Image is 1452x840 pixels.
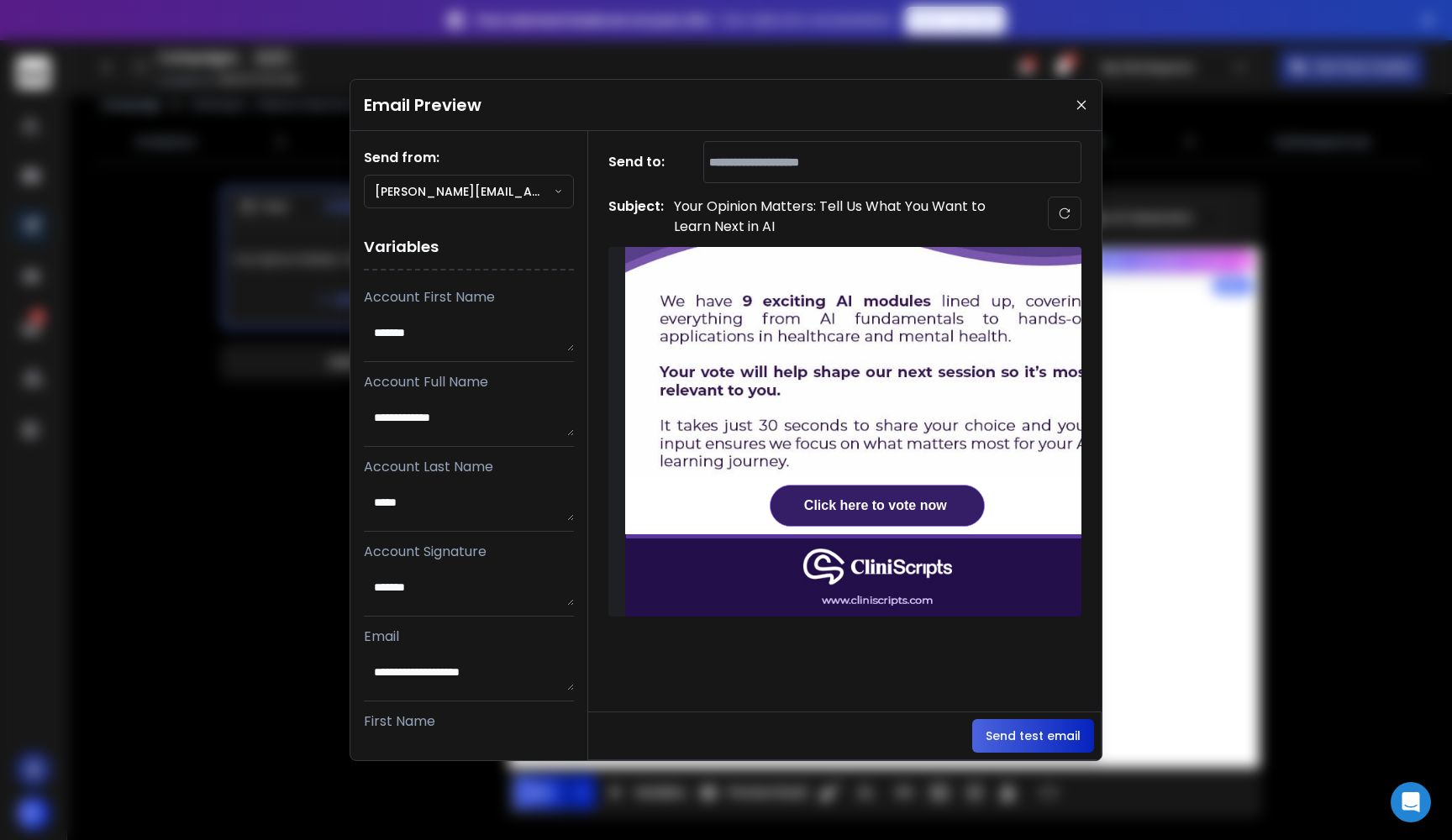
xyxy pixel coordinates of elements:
p: Account Full Name [364,372,574,392]
h1: Email Preview [364,93,481,117]
div: Open Intercom Messenger [1391,782,1431,822]
p: Your Opinion Matters: Tell Us What You Want to Learn Next in AI [674,197,1010,237]
a: Click here to vote now [771,486,984,526]
p: Email [364,627,574,647]
p: Account First Name [364,287,574,307]
button: Send test email [972,719,1094,753]
img: 3d4c4d43-dcd0-4ba3-8f4c-5f448f879016.jpeg [625,534,1129,617]
p: [PERSON_NAME][EMAIL_ADDRESS][DOMAIN_NAME] [375,183,554,200]
h1: Variables [364,225,574,270]
h1: Subject: [608,197,664,237]
h1: Send to: [608,152,676,172]
a: https://ctrk.klclick3.com/l/01K2GTRR2Q3H86KTMBZK11TG65_1 [625,274,1129,477]
img: Click here to vote now [625,274,1129,477]
p: First Name [364,711,574,732]
h1: Send from: [364,148,574,168]
p: Account Last Name [364,457,574,477]
p: Account Signature [364,542,574,562]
